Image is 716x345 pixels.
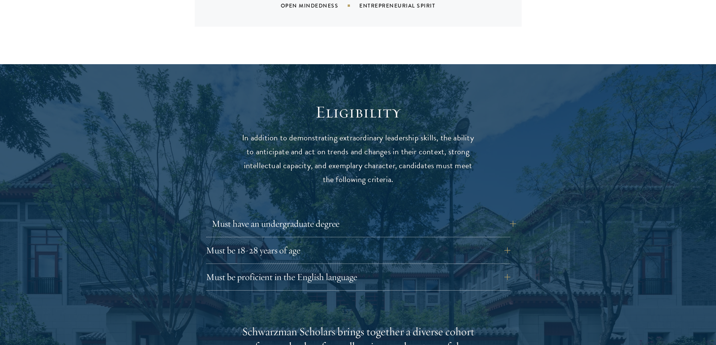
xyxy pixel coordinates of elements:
[206,241,510,259] button: Must be 18-28 years of age
[206,268,510,286] button: Must be proficient in the English language
[242,102,475,123] h2: Eligibility
[212,215,516,233] button: Must have an undergraduate degree
[281,2,360,9] div: Open Mindedness
[242,131,475,187] p: In addition to demonstrating extraordinary leadership skills, the ability to anticipate and act o...
[359,2,454,9] div: Entrepreneurial Spirit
